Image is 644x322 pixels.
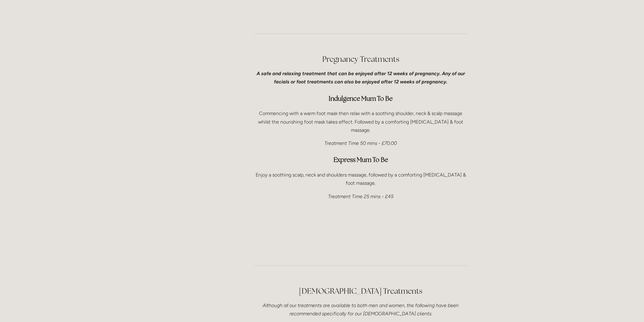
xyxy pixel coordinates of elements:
[328,194,394,199] em: Treatment Time 25 mins - £45
[329,94,393,103] strong: Indulgence Mum To Be
[254,171,467,187] p: Enjoy a soothing scalp, neck and shoulders massage, followed by a comforting [MEDICAL_DATA] & foo...
[334,156,388,164] strong: Express Mum To Be
[257,71,466,85] em: A safe and relaxing treatment that can be enjoyed after 12 weeks of pregnancy. Any of our facials...
[263,303,460,317] em: Although all our treatments are available to both men and women, the following have been recommen...
[254,286,467,296] h2: [DEMOGRAPHIC_DATA] Treatments
[254,54,467,65] h2: Pregnancy Treatments
[325,140,397,146] em: Treatment Time 50 mins - £70.00
[254,109,467,134] p: Commencing with a warm foot mask then relax with a soothing shoulder, neck & scalp massage whilst...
